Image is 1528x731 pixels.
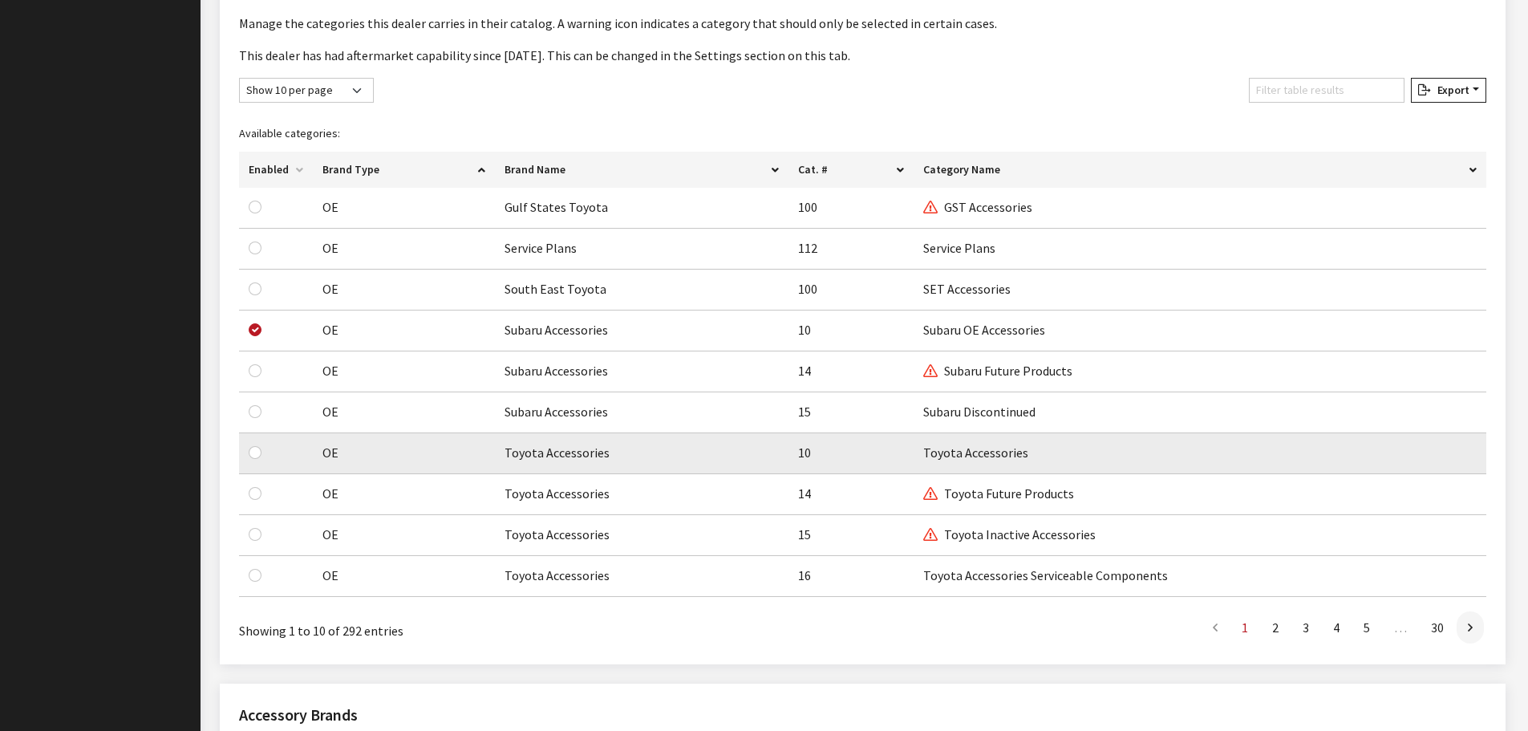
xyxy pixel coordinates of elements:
[923,281,1011,297] span: SET Accessories
[923,240,995,256] span: Service Plans
[923,567,1168,583] span: Toyota Accessories Serviceable Components
[923,485,1074,502] span: Toyota Future Products
[249,528,261,541] input: Enable Category
[923,404,1036,420] span: Subaru Discontinued
[788,270,914,311] td: 100
[923,526,1096,542] span: Toyota Inactive Accessories
[313,351,495,392] td: OE
[923,365,938,378] i: This category only for certain dealers.
[495,229,789,270] td: Service Plans
[788,229,914,270] td: 112
[788,311,914,351] td: 10
[923,363,1072,379] span: Subaru Future Products
[788,556,914,597] td: 16
[1322,611,1351,644] a: 4
[1420,611,1455,644] a: 30
[923,199,1032,215] span: GST Accessories
[249,487,261,500] input: Enable Category
[313,433,495,474] td: OE
[313,556,495,597] td: OE
[239,610,748,640] div: Showing 1 to 10 of 292 entries
[313,392,495,433] td: OE
[249,569,261,582] input: Enable Category
[313,188,495,229] td: OE
[239,116,1486,152] caption: Available categories:
[239,46,1486,65] p: This dealer has had aftermarket capability since [DATE]. This can be changed in the Settings sect...
[249,242,261,254] input: Enable Category
[495,474,789,515] td: Toyota Accessories
[249,282,261,295] input: Enable Category
[914,152,1486,188] th: Category Name: activate to sort column ascending
[313,152,495,188] th: Brand Type: activate to sort column ascending
[249,201,261,213] input: Enable Category
[239,14,1486,33] p: Manage the categories this dealer carries in their catalog. A warning icon indicates a category t...
[788,188,914,229] td: 100
[313,474,495,515] td: OE
[495,392,789,433] td: Subaru Accessories
[788,515,914,556] td: 15
[495,433,789,474] td: Toyota Accessories
[923,201,938,214] i: This category only for certain dealers.
[313,229,495,270] td: OE
[1261,611,1290,644] a: 2
[239,152,313,188] th: Enabled: activate to sort column ascending
[1352,611,1381,644] a: 5
[1230,611,1259,644] a: 1
[788,392,914,433] td: 15
[923,529,938,542] i: This category only for certain dealers.
[788,433,914,474] td: 10
[788,351,914,392] td: 14
[495,270,789,311] td: South East Toyota
[788,152,914,188] th: Cat. #: activate to sort column ascending
[239,703,1486,727] h2: Accessory Brands
[495,188,789,229] td: Gulf States Toyota
[1249,78,1404,103] input: Filter table results
[788,474,914,515] td: 14
[495,556,789,597] td: Toyota Accessories
[495,311,789,351] td: Subaru Accessories
[923,322,1045,338] span: Subaru OE Accessories
[495,351,789,392] td: Subaru Accessories
[249,446,261,459] input: Enable Category
[313,311,495,351] td: OE
[249,405,261,418] input: Enable Category
[249,364,261,377] input: Enable Category
[923,488,938,501] i: This category only for certain dealers.
[495,152,789,188] th: Brand Name: activate to sort column ascending
[313,270,495,311] td: OE
[313,515,495,556] td: OE
[1431,83,1469,97] span: Export
[249,323,261,336] input: Disable Category
[1291,611,1320,644] a: 3
[495,515,789,556] td: Toyota Accessories
[923,445,1028,461] span: Toyota Accessories
[1411,78,1486,103] button: Export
